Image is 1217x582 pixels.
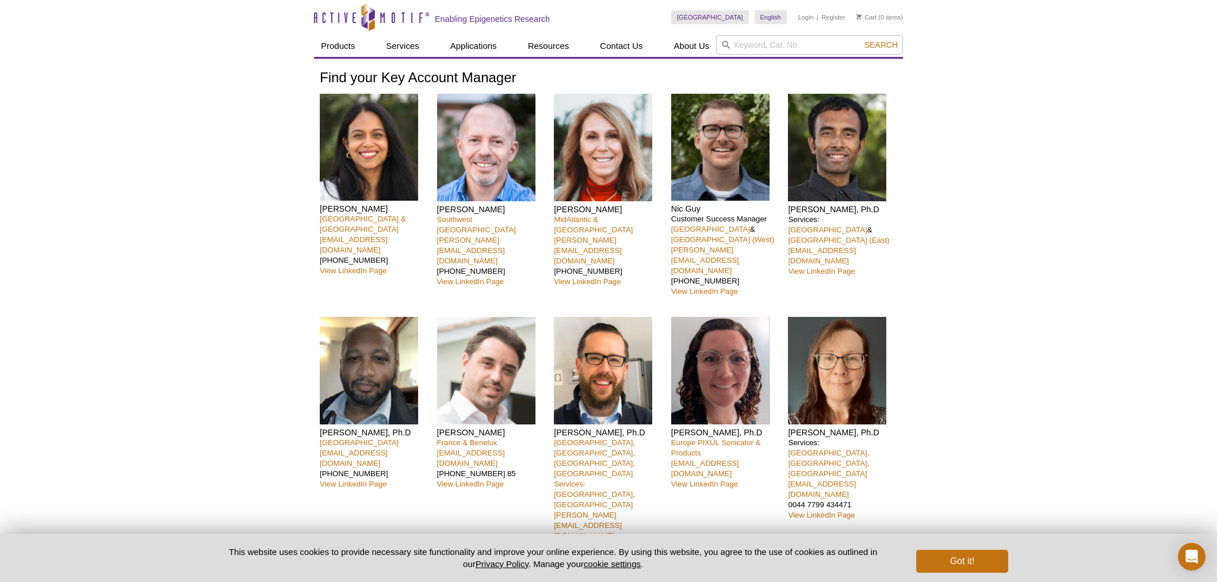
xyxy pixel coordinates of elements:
[554,215,633,234] a: MidAtlantic & [GEOGRAPHIC_DATA]
[788,438,897,520] p: Services: 0044 7799 434471
[554,511,622,540] a: [PERSON_NAME][EMAIL_ADDRESS][DOMAIN_NAME]
[437,449,505,468] a: [EMAIL_ADDRESS][DOMAIN_NAME]
[788,449,869,478] a: [GEOGRAPHIC_DATA], [GEOGRAPHIC_DATA], [GEOGRAPHIC_DATA]
[755,10,787,24] a: English
[671,204,780,214] h4: Nic Guy
[788,204,897,215] h4: [PERSON_NAME], Ph.D
[798,13,814,21] a: Login
[788,427,897,438] h4: [PERSON_NAME], Ph.D
[788,511,855,519] a: View LinkedIn Page
[1178,543,1205,570] div: Open Intercom Messenger
[788,317,886,424] img: Michelle Wragg headshot
[671,427,780,438] h4: [PERSON_NAME], Ph.D
[554,94,652,201] img: Patrisha Femia headshot
[671,317,770,424] img: Anne-Sophie Ay-Berthomieu headshot
[437,480,504,488] a: View LinkedIn Page
[437,215,516,234] a: Southwest [GEOGRAPHIC_DATA]
[521,35,576,57] a: Resources
[437,204,546,215] h4: [PERSON_NAME]
[916,550,1008,573] button: Got it!
[788,480,856,499] a: [EMAIL_ADDRESS][DOMAIN_NAME]
[671,287,738,296] a: View LinkedIn Page
[437,317,535,424] img: Clément Proux headshot
[320,438,428,489] p: [PHONE_NUMBER]
[437,277,504,286] a: View LinkedIn Page
[320,204,428,214] h4: [PERSON_NAME]
[435,14,550,24] h2: Enabling Epigenetics Research
[437,236,505,265] a: [PERSON_NAME][EMAIL_ADDRESS][DOMAIN_NAME]
[788,225,867,234] a: [GEOGRAPHIC_DATA]
[554,317,652,424] img: Matthias Spiller-Becker headshot
[788,246,856,265] a: [EMAIL_ADDRESS][DOMAIN_NAME]
[554,427,663,438] h4: [PERSON_NAME], Ph.D
[437,94,535,201] img: Seth Rubin headshot
[671,225,750,233] a: [GEOGRAPHIC_DATA]
[821,13,845,21] a: Register
[320,438,399,447] a: [GEOGRAPHIC_DATA]
[554,236,622,265] a: [PERSON_NAME][EMAIL_ADDRESS][DOMAIN_NAME]
[314,35,362,57] a: Products
[554,277,621,286] a: View LinkedIn Page
[554,438,635,509] a: [GEOGRAPHIC_DATA], [GEOGRAPHIC_DATA], [GEOGRAPHIC_DATA], [GEOGRAPHIC_DATA]Services: [GEOGRAPHIC_D...
[671,214,780,297] p: Customer Success Manager & [PHONE_NUMBER]
[554,204,663,215] h4: [PERSON_NAME]
[320,317,418,424] img: Kevin Celestrin headshot
[856,10,903,24] li: (0 items)
[476,559,529,569] a: Privacy Policy
[437,215,546,287] p: [PHONE_NUMBER]
[320,480,386,488] a: View LinkedIn Page
[671,438,761,457] a: Europe PIXUL Sonicator & Products
[817,10,818,24] li: |
[716,35,903,55] input: Keyword, Cat. No.
[443,35,504,57] a: Applications
[788,215,897,277] p: Services: &
[861,40,901,50] button: Search
[437,438,497,447] a: France & Benelux
[671,246,739,275] a: [PERSON_NAME][EMAIL_ADDRESS][DOMAIN_NAME]
[593,35,649,57] a: Contact Us
[671,10,749,24] a: [GEOGRAPHIC_DATA]
[320,235,388,254] a: [EMAIL_ADDRESS][DOMAIN_NAME]
[584,559,641,569] button: cookie settings
[788,236,889,244] a: [GEOGRAPHIC_DATA] (East)
[671,94,770,201] img: Nic Guy headshot
[320,214,428,276] p: [PHONE_NUMBER]
[320,70,897,87] h1: Find your Key Account Manager
[209,546,897,570] p: This website uses cookies to provide necessary site functionality and improve your online experie...
[856,14,862,20] img: Your Cart
[788,94,886,201] img: Rwik Sen headshot
[437,438,546,489] p: [PHONE_NUMBER] 85
[864,40,898,49] span: Search
[856,13,877,21] a: Cart
[671,235,775,244] a: [GEOGRAPHIC_DATA] (West)
[320,427,428,438] h4: [PERSON_NAME], Ph.D
[667,35,717,57] a: About Us
[320,215,406,233] a: [GEOGRAPHIC_DATA] & [GEOGRAPHIC_DATA]
[788,267,855,275] a: View LinkedIn Page
[671,459,739,478] a: [EMAIL_ADDRESS][DOMAIN_NAME]
[554,215,663,287] p: [PHONE_NUMBER]
[320,94,418,201] img: Nivanka Paranavitana headshot
[320,266,386,275] a: View LinkedIn Page
[320,449,388,468] a: [EMAIL_ADDRESS][DOMAIN_NAME]
[379,35,426,57] a: Services
[437,427,546,438] h4: [PERSON_NAME]
[671,480,738,488] a: View LinkedIn Page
